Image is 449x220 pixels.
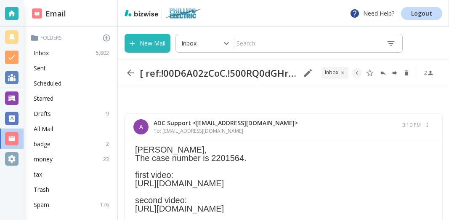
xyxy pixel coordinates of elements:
div: money23 [30,152,114,167]
img: Phillips Electric [165,7,202,20]
p: Drafts [34,110,51,118]
p: Trash [34,185,49,194]
p: A [139,123,143,131]
button: Reply [378,68,388,78]
div: Drafts9 [30,106,114,121]
div: Scheduled [30,76,114,91]
p: Folders [30,34,114,42]
button: See Participants [419,63,439,83]
a: Logout [401,7,442,20]
button: New Mail [125,34,170,53]
p: All Mail [34,125,53,133]
p: Spam [34,201,49,209]
p: tax [34,170,42,179]
p: 5,802 [96,49,112,57]
img: bizwise [125,10,158,16]
h2: Email [32,8,66,19]
p: 3:10 PM [402,121,421,129]
h2: [ ref:!00D6A02zCoC.!500RQ0dGHrQ:ref ] [140,67,296,79]
button: Delete [401,68,412,78]
div: tax [30,167,114,182]
div: AADC Support <[EMAIL_ADDRESS][DOMAIN_NAME]>To: [EMAIL_ADDRESS][DOMAIN_NAME]3:10 PM [125,114,442,140]
p: Inbox [181,39,197,48]
p: 23 [103,156,112,163]
p: badge [34,140,50,148]
p: Sent [34,64,46,72]
p: Logout [411,11,432,16]
p: Starred [34,94,53,103]
p: INBOX [325,69,338,77]
p: 9 [106,110,112,118]
p: Scheduled [34,79,61,88]
button: Forward [390,68,400,78]
img: DashboardSidebarEmail.svg [32,8,42,19]
div: Trash [30,182,114,197]
div: badge2 [30,137,114,152]
div: All Mail [30,121,114,137]
p: Need Help? [350,8,394,19]
input: Search [234,36,380,51]
p: 2 [424,69,427,77]
div: Starred [30,91,114,106]
p: 2 [106,140,112,148]
div: Spam176 [30,197,114,212]
p: Inbox [34,49,49,57]
div: Inbox5,802 [30,46,114,61]
p: To: [EMAIL_ADDRESS][DOMAIN_NAME] [154,127,298,135]
p: ADC Support <[EMAIL_ADDRESS][DOMAIN_NAME]> [154,119,298,127]
p: money [34,155,53,164]
div: Sent [30,61,114,76]
p: 176 [100,201,112,209]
